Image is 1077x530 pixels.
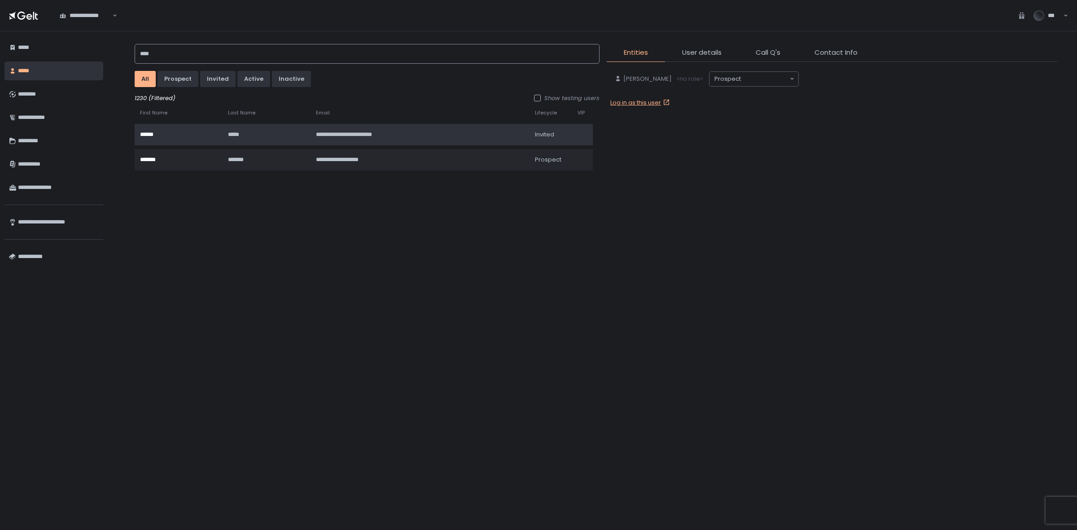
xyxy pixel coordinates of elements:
a: [PERSON_NAME] [611,71,675,87]
div: active [244,75,263,83]
button: inactive [272,71,311,87]
button: active [237,71,270,87]
span: [PERSON_NAME] [623,75,672,83]
div: Search for option [54,6,117,25]
span: User details [682,48,722,58]
span: prospect [535,156,561,164]
a: Log in as this user [610,99,672,107]
span: Lifecycle [535,110,557,116]
div: prospect [164,75,192,83]
span: Call Q's [756,48,780,58]
div: 1230 (Filtered) [135,94,600,102]
span: VIP [578,110,585,116]
span: invited [535,131,554,139]
span: Email [316,110,330,116]
span: Contact Info [814,48,858,58]
span: Entities [624,48,648,58]
button: All [135,71,156,87]
div: All [141,75,149,83]
div: Search for option [709,72,798,86]
input: Search for option [741,74,789,83]
span: prospect [714,75,741,83]
span: First Name [140,110,167,116]
button: invited [200,71,236,87]
button: prospect [158,71,198,87]
span: <no role> [676,74,703,83]
div: invited [207,75,229,83]
div: inactive [279,75,304,83]
span: Last Name [228,110,255,116]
